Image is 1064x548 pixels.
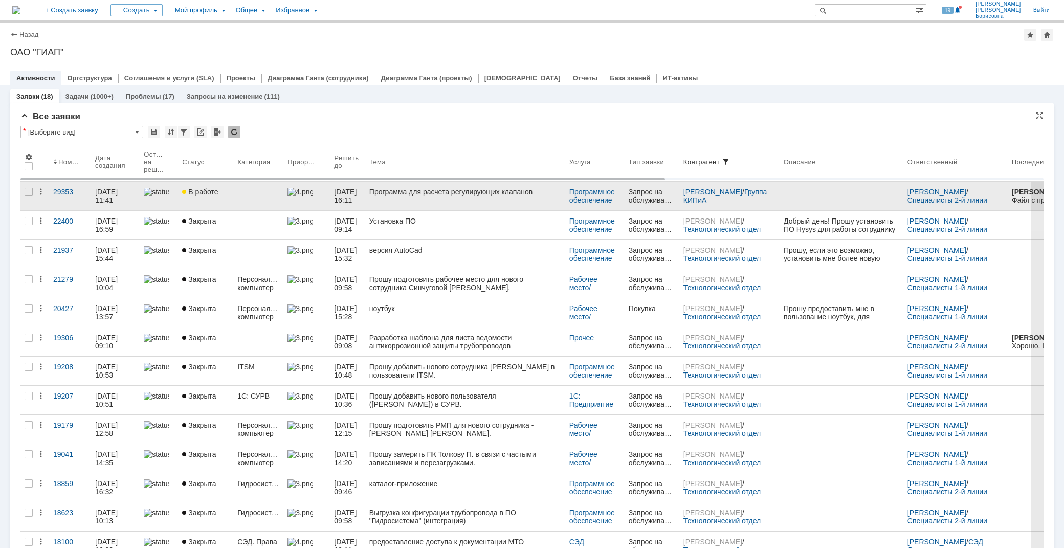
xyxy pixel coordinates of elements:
div: [DATE] 14:35 [95,450,120,467]
span: Закрыта [182,275,216,283]
span: Закрыта [182,421,216,429]
div: 19179 [53,421,87,429]
a: statusbar-100 (1).png [140,357,178,385]
a: [PERSON_NAME] [907,450,966,458]
a: ITSM [233,357,283,385]
div: 19306 [53,334,87,342]
a: [DATE] 14:20 [330,444,365,473]
img: 3.png [287,275,313,283]
span: Закрыта [182,392,216,400]
span: [DATE] 09:14 [334,217,359,233]
a: каталог-приложение [365,473,565,502]
a: [DATE] 14:35 [91,444,140,473]
span: [DATE] 14:20 [334,450,359,467]
a: [PERSON_NAME] [683,479,742,488]
div: [DATE] 11:41 [95,188,120,204]
a: Прошу подготовить РМП для нового сотрудника - [PERSON_NAME] [PERSON_NAME]. [365,415,565,444]
div: Фильтрация... [178,126,190,138]
div: Запрос на обслуживание [629,334,675,350]
span: [DATE] 10:48 [334,363,359,379]
div: Покупка [629,304,675,313]
div: 21279 [53,275,87,283]
div: Статус [182,158,205,166]
a: ИТ-активы [662,74,698,82]
a: Проблемы [126,93,161,100]
span: Закрыта [182,246,216,254]
div: Ответственный [907,158,959,166]
a: Запрос на обслуживание [625,444,679,473]
div: Добавить в избранное [1024,29,1036,41]
a: Запрос на обслуживание [625,240,679,269]
a: Программное обеспечение [569,363,617,379]
img: statusbar-100 (1).png [144,246,169,254]
a: [DATE] 16:32 [91,473,140,502]
a: 3.png [283,240,330,269]
img: statusbar-100 (1).png [144,363,169,371]
a: [PERSON_NAME] [683,421,742,429]
a: 19207 [49,386,91,414]
a: версия AutoCad [365,240,565,269]
a: 20427 [49,298,91,327]
a: [PERSON_NAME] [907,363,966,371]
a: statusbar-0 (1).png [140,182,178,210]
div: Запрос на обслуживание [629,450,675,467]
div: Сохранить вид [148,126,160,138]
img: 3.png [287,421,313,429]
div: Экспорт списка [211,126,224,138]
a: 19041 [49,444,91,473]
th: Статус [178,142,233,182]
a: Специалисты 1-й линии [GEOGRAPHIC_DATA] [907,400,989,417]
span: [DATE] 09:46 [334,479,359,496]
a: Рабочее место/Оборудование [569,421,618,446]
a: 19208 [49,357,91,385]
a: Программное обеспечение [569,479,617,496]
div: Запрос на обслуживание [629,392,675,408]
img: 3.png [287,217,313,225]
a: Технологический отдел [683,488,761,496]
div: Осталось на решение [144,150,166,173]
div: Услуга [569,158,592,166]
img: statusbar-15 (1).png [144,304,169,313]
a: Технологический отдел [683,225,761,233]
span: [DATE] 15:32 [334,246,359,262]
div: [DATE] 10:51 [95,392,120,408]
div: 22400 [53,217,87,225]
a: Технологический отдел [683,283,761,292]
a: Запрос на обслуживание [625,327,679,356]
a: Прошу подготовить рабочее место для нового сотрудника Синчуговой [PERSON_NAME]. [365,269,565,298]
div: каталог-приложение [369,479,561,488]
img: statusbar-40 (1).png [144,275,169,283]
a: Закрыта [178,473,233,502]
a: Технологический отдел [683,429,761,437]
a: Отчеты [573,74,598,82]
a: [PERSON_NAME] [907,246,966,254]
a: 18623 [49,502,91,531]
a: 3.png [283,211,330,239]
a: Специалисты 2-й линии САПР [GEOGRAPHIC_DATA] [907,225,1004,242]
a: Группа КИПиА [683,188,769,204]
a: statusbar-0 (1).png [140,415,178,444]
a: Запрос на обслуживание [625,473,679,502]
div: 21937 [53,246,87,254]
span: В работе [182,188,218,196]
a: Специалисты 1-й линии [GEOGRAPHIC_DATA] [907,254,991,271]
div: Запрос на обслуживание [629,421,675,437]
div: Категория [237,158,271,166]
img: statusbar-0 (1).png [144,421,169,429]
div: [DATE] 09:10 [95,334,120,350]
div: Персональный компьютер [237,304,279,321]
div: Персональный компьютер [237,275,279,292]
a: 3.png [283,473,330,502]
img: statusbar-100 (1).png [144,217,169,225]
div: Запрос на обслуживание [629,217,675,233]
a: 19306 [49,327,91,356]
a: 29353 [49,182,91,210]
div: Номер [58,158,79,166]
a: Рабочее место/Оборудование [569,450,618,475]
a: Покупка [625,298,679,327]
span: Закрыта [182,450,216,458]
div: Персональный компьютер [237,421,279,437]
a: [DATE] 11:41 [91,182,140,210]
a: [DATE] 10:13 [91,502,140,531]
div: Запрос на обслуживание [629,479,675,496]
